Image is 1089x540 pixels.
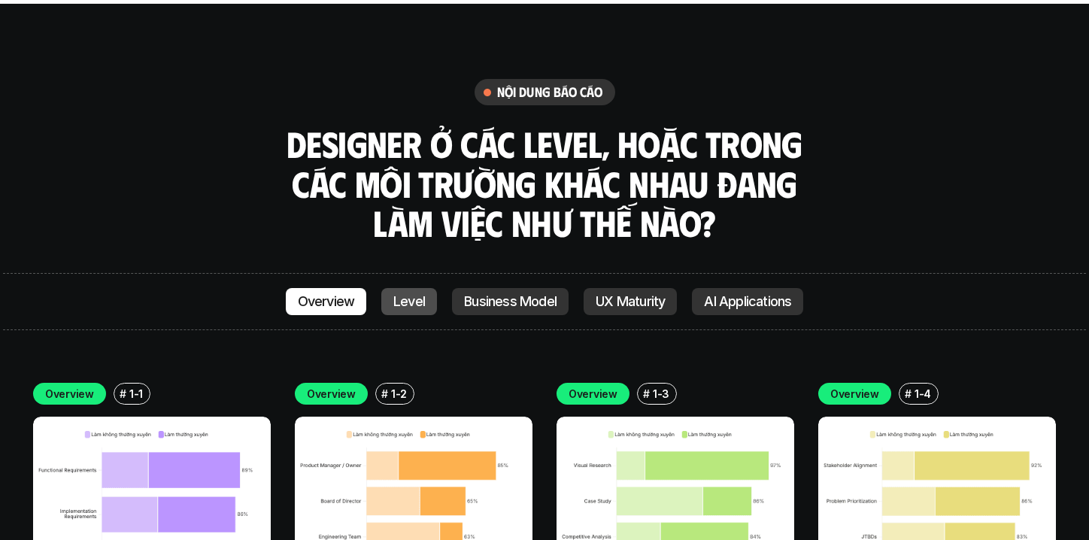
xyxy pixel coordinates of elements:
[643,388,650,399] h6: #
[915,386,931,402] p: 1-4
[830,386,879,402] p: Overview
[281,124,808,243] h3: Designer ở các level, hoặc trong các môi trường khác nhau đang làm việc như thế nào?
[704,294,791,309] p: AI Applications
[653,386,669,402] p: 1-3
[692,288,803,315] a: AI Applications
[391,386,407,402] p: 1-2
[905,388,912,399] h6: #
[307,386,356,402] p: Overview
[381,288,437,315] a: Level
[381,388,388,399] h6: #
[298,294,355,309] p: Overview
[569,386,617,402] p: Overview
[452,288,569,315] a: Business Model
[497,83,603,101] h6: nội dung báo cáo
[393,294,425,309] p: Level
[596,294,665,309] p: UX Maturity
[286,288,367,315] a: Overview
[464,294,557,309] p: Business Model
[584,288,677,315] a: UX Maturity
[129,386,143,402] p: 1-1
[45,386,94,402] p: Overview
[120,388,126,399] h6: #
